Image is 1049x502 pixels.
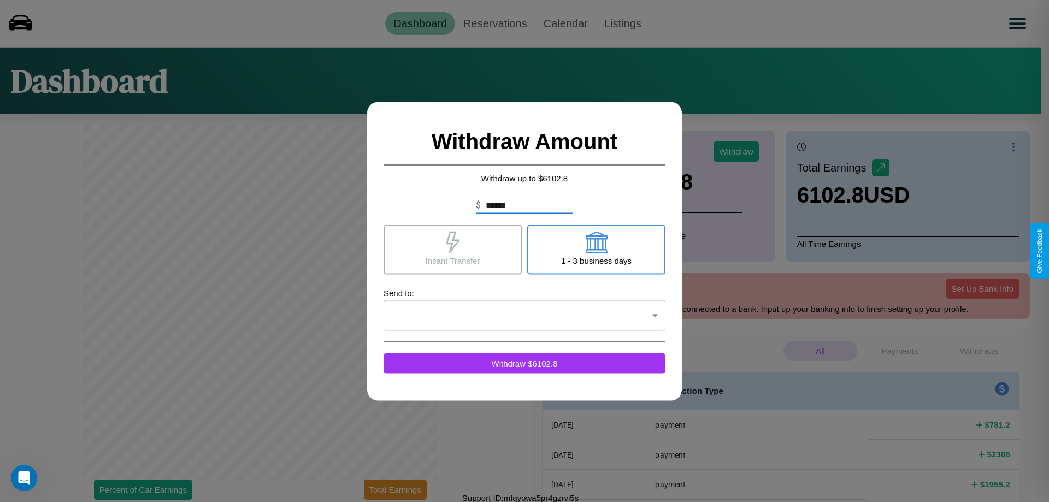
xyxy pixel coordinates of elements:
p: $ [476,198,481,211]
p: 1 - 3 business days [561,253,632,268]
h2: Withdraw Amount [384,118,665,165]
p: Send to: [384,285,665,300]
iframe: Intercom live chat [11,465,37,491]
div: Give Feedback [1036,229,1044,273]
p: Insant Transfer [425,253,480,268]
p: Withdraw up to $ 6102.8 [384,170,665,185]
button: Withdraw $6102.8 [384,353,665,373]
